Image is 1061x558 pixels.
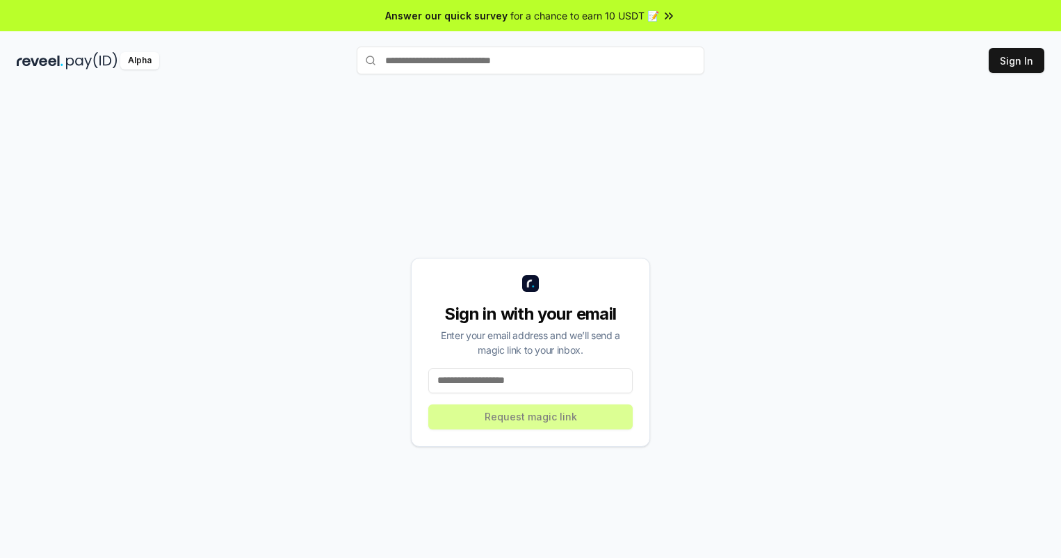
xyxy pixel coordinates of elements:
span: for a chance to earn 10 USDT 📝 [510,8,659,23]
span: Answer our quick survey [385,8,508,23]
img: logo_small [522,275,539,292]
img: pay_id [66,52,118,69]
div: Alpha [120,52,159,69]
img: reveel_dark [17,52,63,69]
div: Enter your email address and we’ll send a magic link to your inbox. [428,328,633,357]
button: Sign In [989,48,1044,73]
div: Sign in with your email [428,303,633,325]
